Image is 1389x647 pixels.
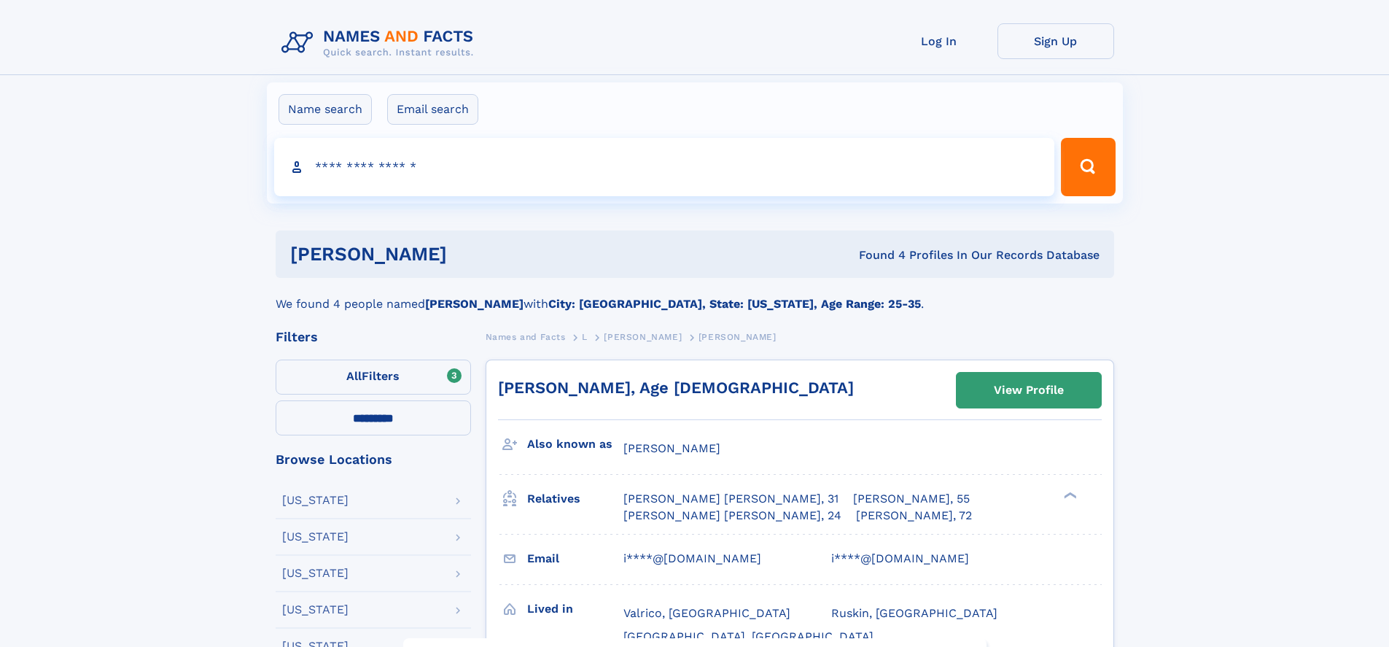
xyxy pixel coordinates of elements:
button: Search Button [1061,138,1115,196]
a: [PERSON_NAME], 72 [856,508,972,524]
b: City: [GEOGRAPHIC_DATA], State: [US_STATE], Age Range: 25-35 [548,297,921,311]
div: [US_STATE] [282,495,349,506]
span: [PERSON_NAME] [604,332,682,342]
a: [PERSON_NAME], 55 [853,491,970,507]
label: Email search [387,94,478,125]
a: [PERSON_NAME] [604,328,682,346]
h3: Also known as [527,432,623,457]
a: [PERSON_NAME] [PERSON_NAME], 31 [623,491,839,507]
div: Filters [276,330,471,344]
a: Log In [881,23,997,59]
div: ❯ [1060,491,1078,500]
span: [PERSON_NAME] [699,332,777,342]
h3: Lived in [527,597,623,621]
div: We found 4 people named with . [276,278,1114,313]
a: Names and Facts [486,328,566,346]
div: Found 4 Profiles In Our Records Database [653,247,1100,263]
a: Sign Up [997,23,1114,59]
span: Ruskin, [GEOGRAPHIC_DATA] [831,606,997,620]
input: search input [274,138,1055,196]
div: Browse Locations [276,453,471,466]
a: View Profile [957,373,1101,408]
div: [US_STATE] [282,604,349,616]
span: All [346,369,362,383]
b: [PERSON_NAME] [425,297,524,311]
label: Filters [276,360,471,395]
label: Name search [279,94,372,125]
span: Valrico, [GEOGRAPHIC_DATA] [623,606,790,620]
div: [US_STATE] [282,531,349,543]
span: L [582,332,588,342]
span: [GEOGRAPHIC_DATA], [GEOGRAPHIC_DATA] [623,629,874,643]
a: [PERSON_NAME] [PERSON_NAME], 24 [623,508,841,524]
a: L [582,328,588,346]
img: Logo Names and Facts [276,23,486,63]
div: View Profile [994,373,1064,407]
a: [PERSON_NAME], Age [DEMOGRAPHIC_DATA] [498,379,854,397]
h1: [PERSON_NAME] [290,245,653,263]
h3: Relatives [527,487,623,511]
span: [PERSON_NAME] [623,441,720,455]
h3: Email [527,546,623,571]
div: [US_STATE] [282,567,349,579]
